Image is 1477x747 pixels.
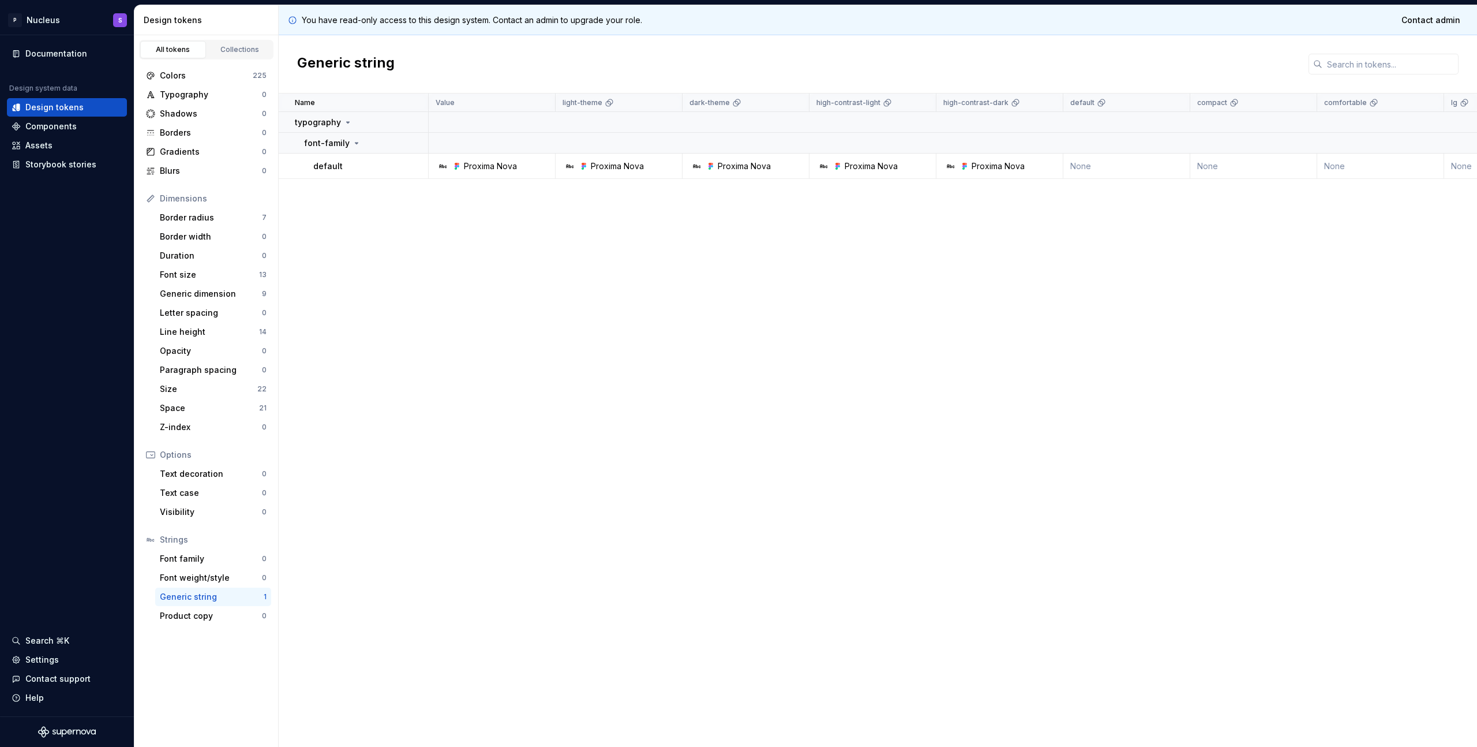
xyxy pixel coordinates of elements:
[155,550,271,568] a: Font family0
[257,384,267,394] div: 22
[118,16,122,25] div: S
[295,98,315,107] p: Name
[141,66,271,85] a: Colors225
[155,285,271,303] a: Generic dimension9
[7,155,127,174] a: Storybook stories
[211,45,269,54] div: Collections
[160,506,262,518] div: Visibility
[297,54,395,74] h2: Generic string
[160,250,262,262] div: Duration
[160,402,259,414] div: Space
[160,231,262,242] div: Border width
[262,611,267,621] div: 0
[7,117,127,136] a: Components
[155,380,271,398] a: Size22
[25,121,77,132] div: Components
[259,404,267,413] div: 21
[25,159,96,170] div: Storybook stories
[262,469,267,479] div: 0
[262,289,267,298] div: 9
[262,251,267,260] div: 0
[160,534,267,546] div: Strings
[7,632,127,650] button: Search ⌘K
[262,213,267,222] div: 7
[38,726,96,738] svg: Supernova Logo
[262,488,267,498] div: 0
[1070,98,1094,107] p: default
[591,160,644,172] div: Proxima Nova
[262,232,267,241] div: 0
[160,326,259,338] div: Line height
[155,208,271,227] a: Border radius7
[943,98,1009,107] p: high-contrast-dark
[7,44,127,63] a: Documentation
[1401,14,1460,26] span: Contact admin
[262,308,267,318] div: 0
[1197,98,1227,107] p: compact
[7,670,127,688] button: Contact support
[1394,10,1468,31] a: Contact admin
[141,104,271,123] a: Shadows0
[262,554,267,563] div: 0
[2,8,132,32] button: PNucleusS
[1190,154,1317,179] td: None
[160,70,253,81] div: Colors
[141,143,271,161] a: Gradients0
[141,124,271,142] a: Borders0
[160,487,262,499] div: Text case
[144,45,202,54] div: All tokens
[262,365,267,375] div: 0
[972,160,1025,172] div: Proxima Nova
[155,607,271,625] a: Product copy0
[262,147,267,156] div: 0
[155,266,271,284] a: Font size13
[160,610,262,622] div: Product copy
[262,166,267,175] div: 0
[7,98,127,117] a: Design tokens
[160,193,267,204] div: Dimensions
[1322,54,1459,74] input: Search in tokens...
[160,421,262,433] div: Z-index
[563,98,602,107] p: light-theme
[160,307,262,319] div: Letter spacing
[259,270,267,279] div: 13
[7,136,127,155] a: Assets
[144,14,273,26] div: Design tokens
[1063,154,1190,179] td: None
[155,418,271,436] a: Z-index0
[27,14,60,26] div: Nucleus
[160,345,262,357] div: Opacity
[141,85,271,104] a: Typography0
[436,98,455,107] p: Value
[259,327,267,337] div: 14
[262,573,267,582] div: 0
[25,140,53,151] div: Assets
[155,304,271,322] a: Letter spacing0
[25,102,84,113] div: Design tokens
[155,465,271,483] a: Text decoration0
[155,361,271,379] a: Paragraph spacing0
[7,651,127,669] a: Settings
[160,288,262,300] div: Generic dimension
[155,588,271,606] a: Generic string1
[160,89,262,100] div: Typography
[25,692,44,704] div: Help
[262,128,267,137] div: 0
[160,449,267,461] div: Options
[25,48,87,59] div: Documentation
[689,98,730,107] p: dark-theme
[9,84,77,93] div: Design system data
[302,14,642,26] p: You have read-only access to this design system. Contact an admin to upgrade your role.
[160,146,262,158] div: Gradients
[262,423,267,432] div: 0
[160,108,262,119] div: Shadows
[845,160,898,172] div: Proxima Nova
[253,71,267,80] div: 225
[155,323,271,341] a: Line height14
[155,227,271,246] a: Border width0
[7,689,127,707] button: Help
[295,117,341,128] p: typography
[155,503,271,521] a: Visibility0
[262,90,267,99] div: 0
